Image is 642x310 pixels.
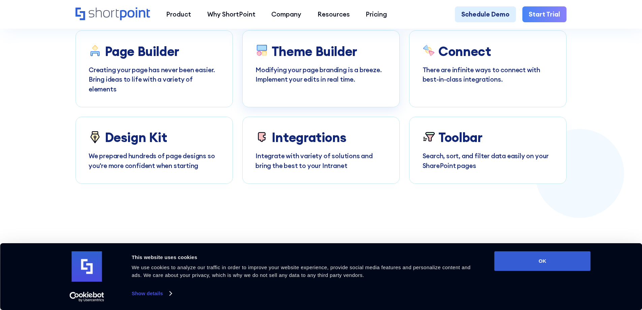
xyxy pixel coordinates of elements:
a: Company [263,6,309,23]
a: Home [75,7,150,21]
div: Company [271,9,301,19]
a: Pricing [358,6,395,23]
a: Schedule Demo [455,6,516,23]
div: Product [166,9,191,19]
h3: Page Builder [105,44,179,59]
h3: Integrations [272,130,346,145]
img: logo [72,251,102,282]
a: IntegrationsIntegrate with variety of solutions and bring the best to your Intranet [242,117,400,184]
a: ToolbarSearch, sort, and filter data easily on your SharePoint pages [409,117,567,184]
a: Theme BuilderModifying your page branding is a breeze. Implement your edits in real time. [242,30,400,107]
p: There are infinite ways to connect with best-in-class integrations. [423,65,554,84]
h3: Theme Builder [272,44,357,59]
div: Resources [317,9,350,19]
div: Chat-Widget [521,232,642,310]
a: Show details [132,288,172,299]
h3: Toolbar [438,130,482,145]
div: This website uses cookies [132,253,479,261]
a: Page BuilderCreating your page has never been easier. Bring ideas to life with a variety of elements [75,30,233,107]
p: Integrate with variety of solutions and bring the best to your Intranet [255,151,387,170]
a: Product [158,6,199,23]
a: Start Trial [522,6,567,23]
span: We use cookies to analyze our traffic in order to improve your website experience, provide social... [132,264,471,278]
p: Modifying your page branding is a breeze. Implement your edits in real time. [255,65,387,84]
a: Why ShortPoint [199,6,264,23]
button: OK [494,251,591,271]
iframe: Chat Widget [521,232,642,310]
a: Design KitWe prepared hundreds of page designs so you're more confident when starting [75,117,233,184]
div: Pricing [366,9,387,19]
a: Usercentrics Cookiebot - opens in a new window [57,292,116,302]
p: We prepared hundreds of page designs so you're more confident when starting [89,151,220,170]
a: ConnectThere are infinite ways to connect with best-in-class integrations. [409,30,567,107]
h3: Design Kit [105,130,167,145]
a: Resources [309,6,358,23]
p: Creating your page has never been easier. Bring ideas to life with a variety of elements [89,65,220,94]
h3: Connect [438,44,491,59]
p: Search, sort, and filter data easily on your SharePoint pages [423,151,554,170]
div: Why ShortPoint [207,9,255,19]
